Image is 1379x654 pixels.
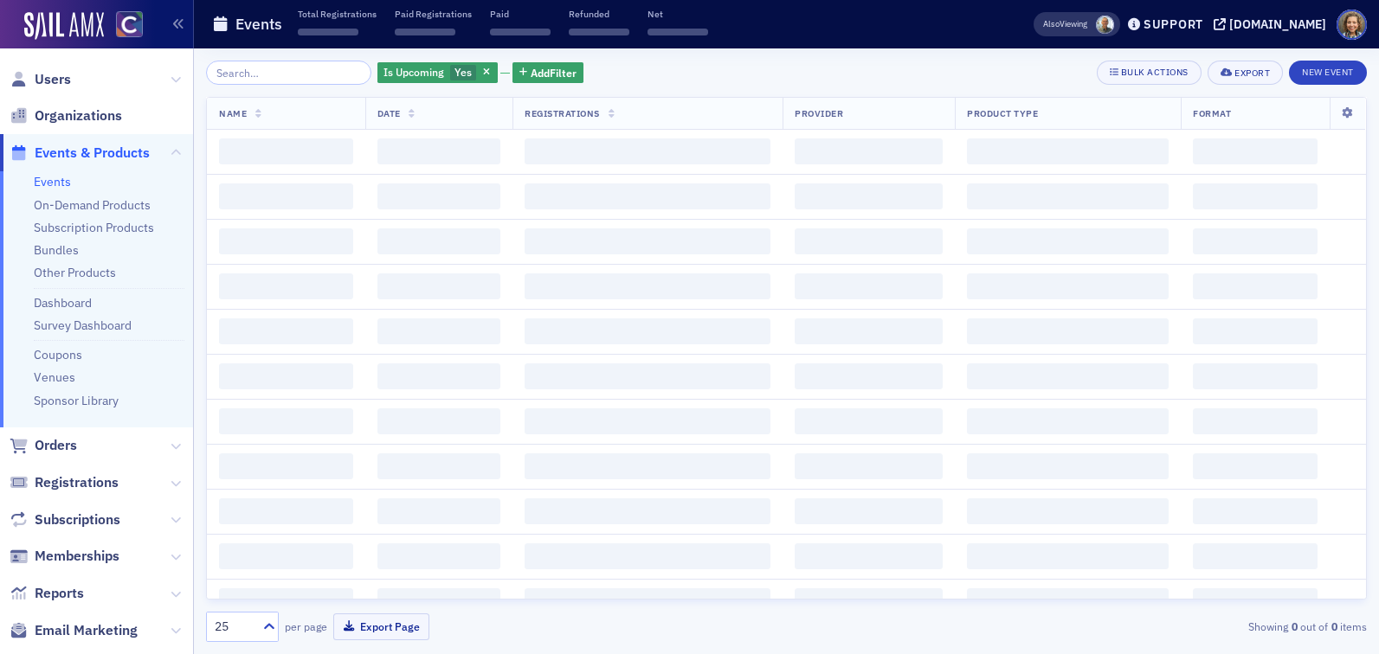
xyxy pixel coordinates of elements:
span: ‌ [219,543,353,569]
span: ‌ [395,29,455,35]
a: Bundles [34,242,79,258]
span: ‌ [525,408,770,434]
button: New Event [1289,61,1367,85]
span: ‌ [219,588,353,614]
span: ‌ [525,183,770,209]
span: Yes [454,65,472,79]
img: SailAMX [24,12,104,40]
span: Derrol Moorhead [1096,16,1114,34]
span: ‌ [795,138,943,164]
p: Paid [490,8,551,20]
div: Yes [377,62,498,84]
span: ‌ [1193,318,1318,344]
a: Survey Dashboard [34,317,132,333]
span: Email Marketing [35,621,138,640]
div: Bulk Actions [1121,67,1189,77]
span: Date [377,107,401,119]
span: Organizations [35,106,122,125]
h1: Events [235,14,282,35]
span: Subscriptions [35,510,120,529]
a: Registrations [10,473,119,492]
span: Events & Products [35,144,150,163]
button: Export [1208,61,1283,85]
a: Organizations [10,106,122,125]
span: Product Type [967,107,1038,119]
span: ‌ [525,273,770,299]
span: ‌ [1193,138,1318,164]
span: Reports [35,584,84,603]
a: Events [34,174,71,189]
span: Memberships [35,547,119,566]
span: ‌ [377,543,501,569]
label: per page [285,619,327,634]
span: ‌ [377,318,501,344]
span: ‌ [490,29,551,35]
span: ‌ [377,273,501,299]
span: Format [1193,107,1231,119]
div: Showing out of items [992,619,1367,634]
span: ‌ [219,183,353,209]
span: ‌ [1193,498,1318,524]
span: Name [219,107,247,119]
span: ‌ [525,363,770,389]
span: Users [35,70,71,89]
span: ‌ [377,408,501,434]
span: ‌ [795,318,943,344]
a: Events & Products [10,144,150,163]
span: ‌ [795,543,943,569]
span: Add Filter [531,65,577,80]
p: Refunded [569,8,629,20]
span: ‌ [967,228,1169,254]
a: Memberships [10,547,119,566]
span: ‌ [795,408,943,434]
span: ‌ [1193,453,1318,479]
p: Paid Registrations [395,8,472,20]
span: ‌ [795,453,943,479]
span: ‌ [377,228,501,254]
span: Provider [795,107,843,119]
a: New Event [1289,63,1367,79]
div: Export [1234,68,1270,78]
span: ‌ [1193,273,1318,299]
a: On-Demand Products [34,197,151,213]
span: ‌ [219,363,353,389]
span: ‌ [1193,228,1318,254]
span: ‌ [219,228,353,254]
a: Users [10,70,71,89]
div: Also [1043,18,1060,29]
span: Is Upcoming [383,65,444,79]
a: Subscriptions [10,510,120,529]
span: ‌ [967,543,1169,569]
p: Net [648,8,708,20]
span: ‌ [795,363,943,389]
a: Sponsor Library [34,393,119,408]
span: Registrations [525,107,600,119]
div: Support [1144,16,1203,32]
span: ‌ [795,228,943,254]
span: ‌ [377,183,501,209]
span: ‌ [1193,588,1318,614]
span: ‌ [525,453,770,479]
span: ‌ [967,318,1169,344]
span: ‌ [298,29,358,35]
span: ‌ [525,498,770,524]
span: ‌ [219,273,353,299]
a: Dashboard [34,295,92,311]
span: ‌ [525,588,770,614]
span: ‌ [525,228,770,254]
span: ‌ [967,408,1169,434]
span: ‌ [1193,408,1318,434]
span: ‌ [525,138,770,164]
img: SailAMX [116,11,143,38]
a: View Homepage [104,11,143,41]
span: ‌ [967,363,1169,389]
strong: 0 [1288,619,1300,634]
span: ‌ [219,408,353,434]
span: ‌ [795,183,943,209]
span: Profile [1337,10,1367,40]
span: ‌ [967,453,1169,479]
span: Orders [35,436,77,455]
span: Registrations [35,473,119,492]
strong: 0 [1328,619,1340,634]
span: ‌ [377,363,501,389]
